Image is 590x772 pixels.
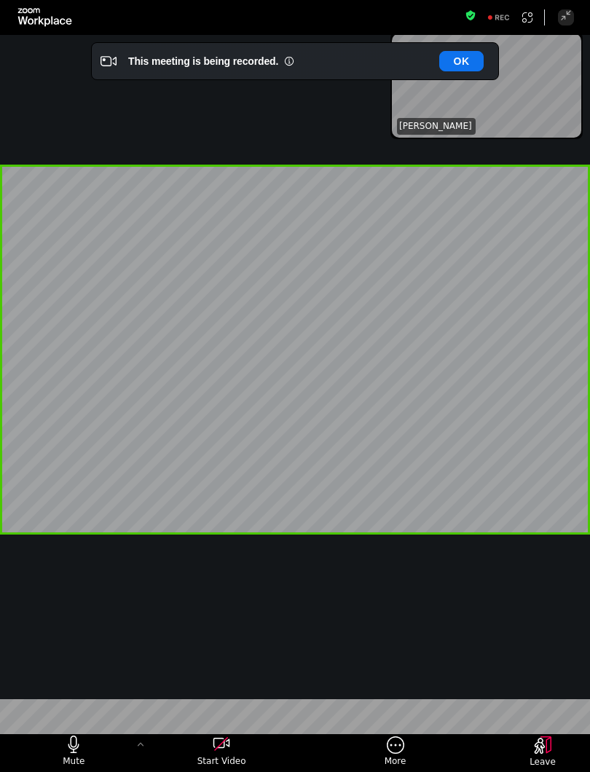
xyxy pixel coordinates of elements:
[41,736,106,771] button: mute my microphone
[439,51,484,71] button: OK
[133,736,148,755] button: More audio controls
[101,53,117,69] i: Video Recording
[558,9,574,25] button: Exit Full Screen
[399,120,472,133] span: [PERSON_NAME]
[63,755,84,767] span: Mute
[128,54,278,68] div: This meeting is being recorded.
[197,755,246,767] span: Start Video
[530,756,556,768] span: Leave
[284,56,294,66] i: Information Small
[189,736,254,771] button: start my video
[514,736,572,771] button: Leave
[385,755,406,767] span: More
[481,9,516,25] div: Recording to cloud
[465,9,476,25] button: Meeting information
[519,9,535,25] button: Apps Accessing Content in This Meeting
[366,736,425,771] button: More meeting control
